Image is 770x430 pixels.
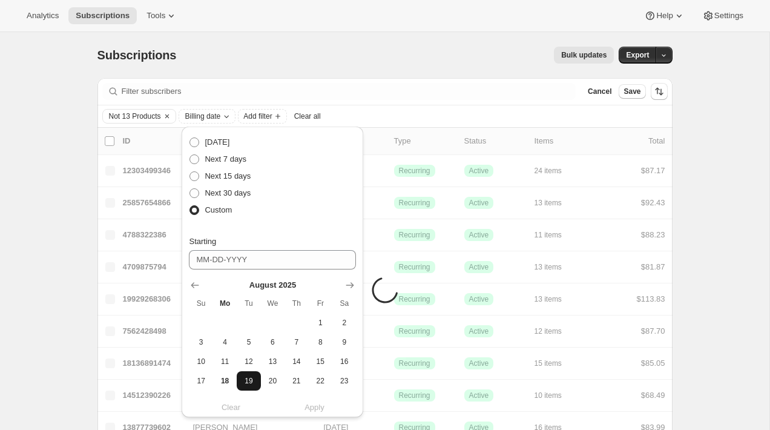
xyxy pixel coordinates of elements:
span: 22 [314,376,327,386]
button: Thursday August 7 2025 [285,332,308,352]
span: 30 [337,395,351,405]
button: Add filter [238,109,286,124]
span: Clear all [294,111,321,121]
button: Wednesday August 6 2025 [261,332,285,352]
span: Tools [146,11,165,21]
button: Show next month, September 2025 [341,277,358,294]
button: Thursday August 14 2025 [285,352,308,371]
span: Export [626,50,649,60]
span: Bulk updates [561,50,607,60]
span: 16 [337,357,351,366]
button: Thursday August 28 2025 [285,391,308,410]
button: Analytics [19,7,66,24]
button: Saturday August 2 2025 [332,313,356,332]
span: 27 [266,395,280,405]
span: 6 [266,337,280,347]
span: Add filter [243,111,272,121]
span: Custom [205,205,232,214]
span: Tu [242,299,255,308]
span: [DATE] [205,137,229,147]
button: Saturday August 30 2025 [332,391,356,410]
th: Monday [213,294,237,313]
button: Sort the results [651,83,668,100]
span: Subscriptions [97,48,177,62]
span: 18 [218,376,232,386]
button: Monday August 4 2025 [213,332,237,352]
span: Not 13 Products [109,111,161,121]
button: Wednesday August 27 2025 [261,391,285,410]
span: Sa [337,299,351,308]
button: Wednesday August 13 2025 [261,352,285,371]
span: 19 [242,376,255,386]
button: Tools [139,7,185,24]
span: 4 [218,337,232,347]
button: Cancel [583,84,616,99]
button: Today Monday August 18 2025 [213,371,237,391]
button: Saturday August 16 2025 [332,352,356,371]
span: 3 [194,337,208,347]
button: Show previous month, July 2025 [186,277,203,294]
button: Friday August 29 2025 [309,391,332,410]
span: Next 15 days [205,171,251,180]
th: Tuesday [237,294,260,313]
th: Sunday [189,294,212,313]
span: 1 [314,318,327,328]
span: 29 [314,395,327,405]
span: Starting [189,237,216,246]
input: Filter subscribers [122,83,576,100]
span: 7 [289,337,303,347]
button: Tuesday August 26 2025 [237,391,260,410]
span: Settings [714,11,743,21]
span: 26 [242,395,255,405]
button: Friday August 1 2025 [309,313,332,332]
span: 17 [194,376,208,386]
span: 5 [242,337,255,347]
th: Thursday [285,294,308,313]
span: Save [624,87,640,96]
button: Not 13 Products [103,110,161,123]
span: Th [289,299,303,308]
span: Mo [218,299,232,308]
button: Monday August 25 2025 [213,391,237,410]
button: Bulk updates [554,47,614,64]
button: Friday August 15 2025 [309,352,332,371]
span: 8 [314,337,327,347]
button: Sunday August 3 2025 [189,332,212,352]
button: Help [637,7,692,24]
span: 25 [218,395,232,405]
button: Subscriptions [68,7,137,24]
button: Clear all [289,109,326,124]
button: Billing date [179,110,235,123]
span: Analytics [27,11,59,21]
th: Saturday [332,294,356,313]
button: Sunday August 24 2025 [189,391,212,410]
button: Sunday August 10 2025 [189,352,212,371]
span: Su [194,299,208,308]
span: 13 [266,357,280,366]
span: 9 [337,337,351,347]
span: Subscriptions [76,11,130,21]
button: Clear [161,110,173,123]
button: Tuesday August 19 2025 [237,371,260,391]
button: Settings [695,7,751,24]
input: MM-DD-YYYY [189,250,356,270]
span: 11 [218,357,232,366]
span: Cancel [588,87,611,96]
button: Export [619,47,656,64]
span: 2 [337,318,351,328]
button: Friday August 8 2025 [309,332,332,352]
span: We [266,299,280,308]
button: Friday August 22 2025 [309,371,332,391]
span: 10 [194,357,208,366]
button: Thursday August 21 2025 [285,371,308,391]
span: Next 7 days [205,154,246,164]
button: Sunday August 17 2025 [189,371,212,391]
th: Friday [309,294,332,313]
button: Save [619,84,645,99]
span: Billing date [185,111,221,121]
span: Fr [314,299,327,308]
span: Help [656,11,673,21]
span: 15 [314,357,327,366]
button: Tuesday August 12 2025 [237,352,260,371]
span: 28 [289,395,303,405]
